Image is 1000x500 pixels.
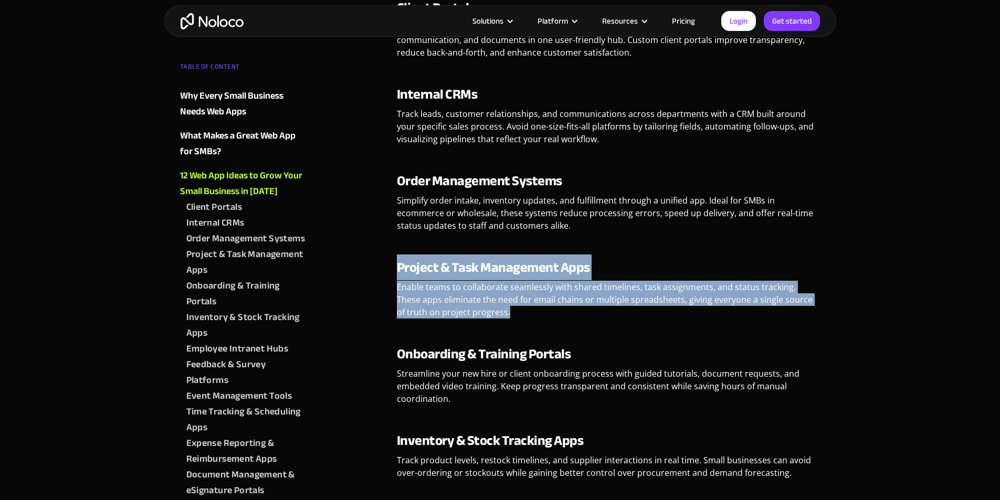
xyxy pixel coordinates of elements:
div: TABLE OF CONTENT [180,59,307,80]
a: Get started [764,11,820,31]
p: Track leads, customer relationships, and communications across departments with a CRM built aroun... [397,108,820,153]
div: Platform [524,14,589,28]
a: Internal CRMs [186,215,307,231]
a: Document Management & eSignature Portals [186,467,307,498]
strong: Project & Task Management Apps [397,254,590,280]
p: Offer a secure self-service experience for your clients. Centralize invoices, project updates, co... [397,21,820,67]
div: Resources [602,14,638,28]
a: 12 Web App Ideas to Grow Your Small Business in [DATE] [180,168,307,199]
strong: Order Management Systems [397,168,562,194]
div: Solutions [459,14,524,28]
p: Enable teams to collaborate seamlessly with shared timelines, task assignments, and status tracki... [397,281,820,326]
a: Pricing [659,14,708,28]
p: Track product levels, restock timelines, and supplier interactions in real time. Small businesses... [397,454,820,487]
a: Inventory & Stock Tracking Apps [186,310,307,341]
a: Login [721,11,756,31]
div: Event Management Tools [186,388,292,404]
a: Order Management Systems [186,231,307,247]
a: Employee Intranet Hubs [186,341,307,357]
strong: Inventory & Stock Tracking Apps [397,428,584,453]
a: Event Management Tools [186,388,307,404]
a: Time Tracking & Scheduling Apps [186,404,307,435]
div: Platform [538,14,568,28]
a: Onboarding & Training Portals [186,278,307,310]
strong: Internal CRMs [397,81,478,107]
p: Simplify order intake, inventory updates, and fulfillment through a unified app. Ideal for SMBs i... [397,194,820,240]
a: home [181,13,244,29]
div: Internal CRMs [186,215,245,231]
p: Streamline your new hire or client onboarding process with guided tutorials, document requests, a... [397,367,820,413]
a: Client Portals [186,199,307,215]
div: Solutions [472,14,503,28]
a: Why Every Small Business Needs Web Apps [180,88,307,120]
div: Order Management Systems [186,231,306,247]
div: Employee Intranet Hubs [186,341,289,357]
a: Project & Task Management Apps [186,247,307,278]
a: Expense Reporting & Reimbursement Apps [186,435,307,467]
a: Feedback & Survey Platforms [186,357,307,388]
a: What Makes a Great Web App for SMBs? [180,128,307,159]
div: Client Portals [186,199,243,215]
strong: Onboarding & Training Portals [397,341,571,367]
div: Resources [589,14,659,28]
